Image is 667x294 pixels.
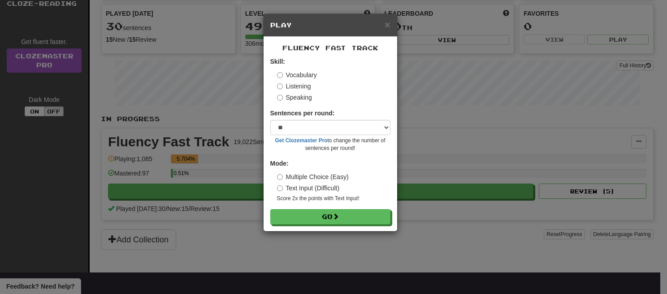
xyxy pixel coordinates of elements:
small: to change the number of sentences per round! [270,137,390,152]
button: Go [270,209,390,224]
label: Vocabulary [277,70,317,79]
input: Text Input (Difficult) [277,185,283,191]
label: Text Input (Difficult) [277,184,340,193]
a: Get Clozemaster Pro [275,137,328,144]
small: Score 2x the points with Text Input ! [277,195,390,202]
label: Speaking [277,93,312,102]
button: Close [385,20,390,29]
label: Listening [277,82,311,91]
input: Multiple Choice (Easy) [277,174,283,180]
label: Sentences per round: [270,109,335,118]
strong: Skill: [270,58,285,65]
input: Speaking [277,95,283,101]
strong: Mode: [270,160,289,167]
h5: Play [270,21,390,30]
input: Vocabulary [277,72,283,78]
span: × [385,19,390,30]
span: Fluency Fast Track [282,44,378,52]
input: Listening [277,83,283,89]
label: Multiple Choice (Easy) [277,172,349,181]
